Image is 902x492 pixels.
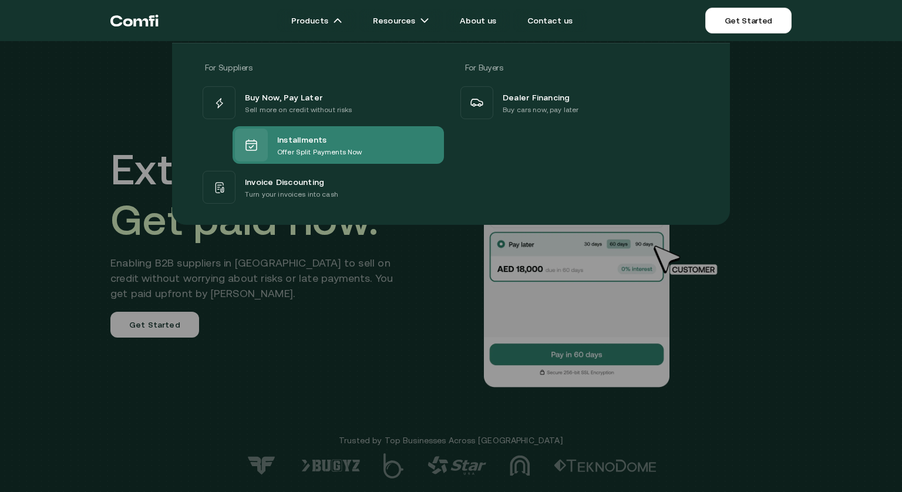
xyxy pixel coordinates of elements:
[245,174,324,188] span: Invoice Discounting
[503,104,578,116] p: Buy cars now, pay later
[200,169,444,206] a: Invoice DiscountingTurn your invoices into cash
[110,3,159,38] a: Return to the top of the Comfi home page
[503,90,570,104] span: Dealer Financing
[277,132,327,146] span: Installments
[245,104,352,116] p: Sell more on credit without risks
[200,122,444,169] a: InstallmentsOffer Split Payments Now
[465,63,503,72] span: For Buyers
[200,84,444,122] a: Buy Now, Pay LaterSell more on credit without risks
[245,188,338,200] p: Turn your invoices into cash
[359,9,443,32] a: Resourcesarrow icons
[205,63,252,72] span: For Suppliers
[277,9,356,32] a: Productsarrow icons
[458,84,702,122] a: Dealer FinancingBuy cars now, pay later
[705,8,792,33] a: Get Started
[333,16,342,25] img: arrow icons
[420,16,429,25] img: arrow icons
[446,9,510,32] a: About us
[245,90,322,104] span: Buy Now, Pay Later
[513,9,587,32] a: Contact us
[277,146,362,158] p: Offer Split Payments Now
